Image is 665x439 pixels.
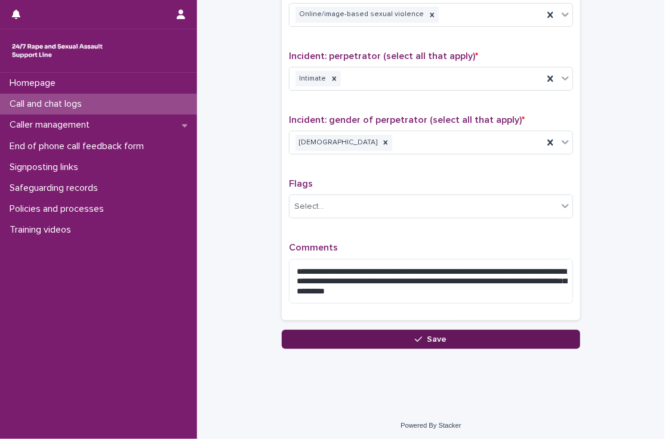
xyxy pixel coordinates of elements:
[5,183,107,194] p: Safeguarding records
[289,115,525,125] span: Incident: gender of perpetrator (select all that apply)
[289,243,338,252] span: Comments
[401,422,461,429] a: Powered By Stacker
[5,224,81,236] p: Training videos
[295,71,328,87] div: Intimate
[5,141,153,152] p: End of phone call feedback form
[289,179,313,188] span: Flags
[10,39,105,63] img: rhQMoQhaT3yELyF149Cw
[294,200,324,213] div: Select...
[282,330,580,349] button: Save
[5,119,99,131] p: Caller management
[5,203,113,215] p: Policies and processes
[295,7,426,23] div: Online/image-based sexual violence
[5,162,88,173] p: Signposting links
[427,335,447,344] span: Save
[295,135,379,151] div: [DEMOGRAPHIC_DATA]
[5,98,91,110] p: Call and chat logs
[5,78,65,89] p: Homepage
[289,51,478,61] span: Incident: perpetrator (select all that apply)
